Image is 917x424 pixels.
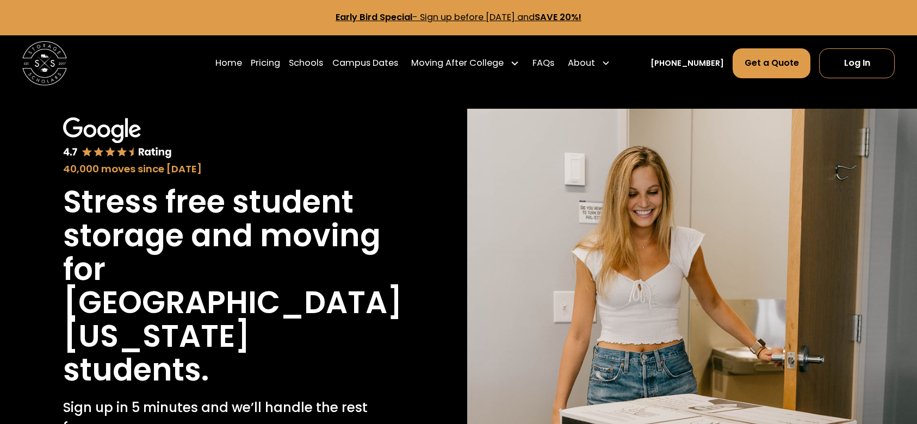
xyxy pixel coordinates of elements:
img: Google 4.7 star rating [63,117,172,159]
a: Home [215,48,242,79]
div: Moving After College [407,48,524,79]
a: Pricing [251,48,280,79]
strong: Early Bird Special [336,11,412,23]
h1: Stress free student storage and moving for [63,185,387,286]
a: Campus Dates [332,48,398,79]
a: [PHONE_NUMBER] [650,58,724,69]
strong: SAVE 20%! [535,11,581,23]
img: Storage Scholars main logo [22,41,67,86]
h1: [GEOGRAPHIC_DATA][US_STATE] [63,286,402,353]
div: Moving After College [411,57,504,70]
div: 40,000 moves since [DATE] [63,161,387,177]
a: FAQs [532,48,554,79]
div: About [568,57,595,70]
a: Early Bird Special- Sign up before [DATE] andSAVE 20%! [336,11,581,23]
a: Get a Quote [733,48,810,78]
a: Log In [819,48,895,78]
h1: students. [63,353,209,387]
a: home [22,41,67,86]
a: Schools [289,48,323,79]
div: About [563,48,615,79]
